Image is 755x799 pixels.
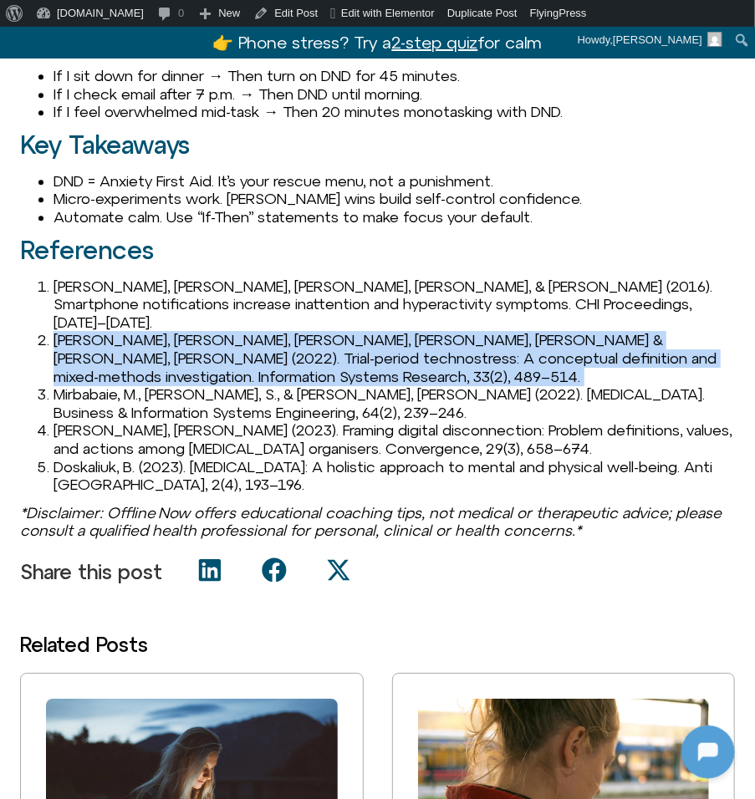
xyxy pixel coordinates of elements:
li: [PERSON_NAME], [PERSON_NAME] (2023). Framing digital disconnection: Problem definitions, values, ... [54,421,735,457]
span: Edit with Elementor [341,7,435,19]
h2: Key Takeaways [20,131,735,159]
div: Share on facebook [243,552,308,588]
li: DND = Anxiety First Aid. It’s your rescue menu, not a punishment. [54,172,735,191]
li: Mirbabaie, M., [PERSON_NAME], S., & [PERSON_NAME], [PERSON_NAME] (2022). [MEDICAL_DATA]. Business... [54,385,735,421]
h2: References [20,237,735,264]
li: Doskaliuk, B. (2023). [MEDICAL_DATA]: A holistic approach to mental and physical well-being. Anti... [54,458,735,494]
p: Share this post [20,561,162,583]
span: [PERSON_NAME] [613,33,702,46]
h3: Related Posts [20,634,735,655]
li: Automate calm. Use “If-Then” statements to make focus your default. [54,208,735,226]
li: [PERSON_NAME], [PERSON_NAME], [PERSON_NAME], [PERSON_NAME], & [PERSON_NAME] (2016). Smartphone no... [54,277,735,332]
li: If I check email after 7 p.m. → Then DND until morning. [54,85,735,104]
li: [PERSON_NAME], [PERSON_NAME], [PERSON_NAME], [PERSON_NAME], [PERSON_NAME] & [PERSON_NAME], [PERSO... [54,331,735,385]
a: Howdy, [572,27,729,53]
li: If I sit down for dinner → Then turn on DND for 45 minutes. [54,67,735,85]
iframe: Botpress [681,725,735,779]
a: 👉 Phone stress? Try a2-step quizfor calm [213,33,543,52]
div: Share on x-twitter [308,552,372,588]
li: If I feel overwhelmed mid-task → Then 20 minutes monotasking with DND. [54,103,735,121]
em: *Disclaimer: Offline Now offers educational coaching tips, not medical or therapeutic advice; ple... [20,504,722,540]
u: 2-step quiz [392,33,478,52]
li: Micro-experiments work. [PERSON_NAME] wins build self-control confidence. [54,190,735,208]
div: Share on linkedin [179,552,243,588]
